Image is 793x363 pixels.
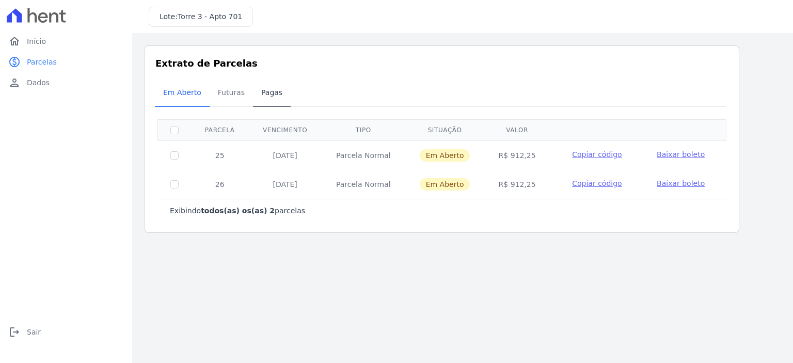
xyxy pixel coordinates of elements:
a: Pagas [253,80,291,107]
span: Sair [27,327,41,337]
span: Dados [27,77,50,88]
span: Parcelas [27,57,57,67]
td: Parcela Normal [322,140,405,170]
td: 25 [191,140,248,170]
td: R$ 912,25 [484,170,549,199]
span: Em Aberto [420,178,470,191]
th: Valor [484,119,549,140]
p: Exibindo parcelas [170,206,305,216]
i: logout [8,326,21,338]
a: homeInício [4,31,128,52]
th: Vencimento [248,119,322,140]
span: Torre 3 - Apto 701 [178,12,242,21]
span: Copiar código [572,179,622,187]
a: personDados [4,72,128,93]
td: R$ 912,25 [484,140,549,170]
th: Tipo [322,119,405,140]
i: home [8,35,21,48]
span: Baixar boleto [657,179,705,187]
i: person [8,76,21,89]
span: Baixar boleto [657,150,705,159]
span: Início [27,36,46,46]
span: Em Aberto [157,82,208,103]
span: Futuras [212,82,251,103]
a: paidParcelas [4,52,128,72]
th: Parcela [191,119,248,140]
h3: Lote: [160,11,242,22]
button: Copiar código [562,149,632,160]
a: Em Aberto [155,80,210,107]
i: paid [8,56,21,68]
span: Copiar código [572,150,622,159]
th: Situação [405,119,485,140]
a: Baixar boleto [657,149,705,160]
td: Parcela Normal [322,170,405,199]
span: Pagas [255,82,289,103]
a: logoutSair [4,322,128,342]
b: todos(as) os(as) 2 [201,207,275,215]
a: Baixar boleto [657,178,705,188]
td: [DATE] [248,140,322,170]
a: Futuras [210,80,253,107]
span: Em Aberto [420,149,470,162]
td: 26 [191,170,248,199]
td: [DATE] [248,170,322,199]
h3: Extrato de Parcelas [155,56,728,70]
button: Copiar código [562,178,632,188]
